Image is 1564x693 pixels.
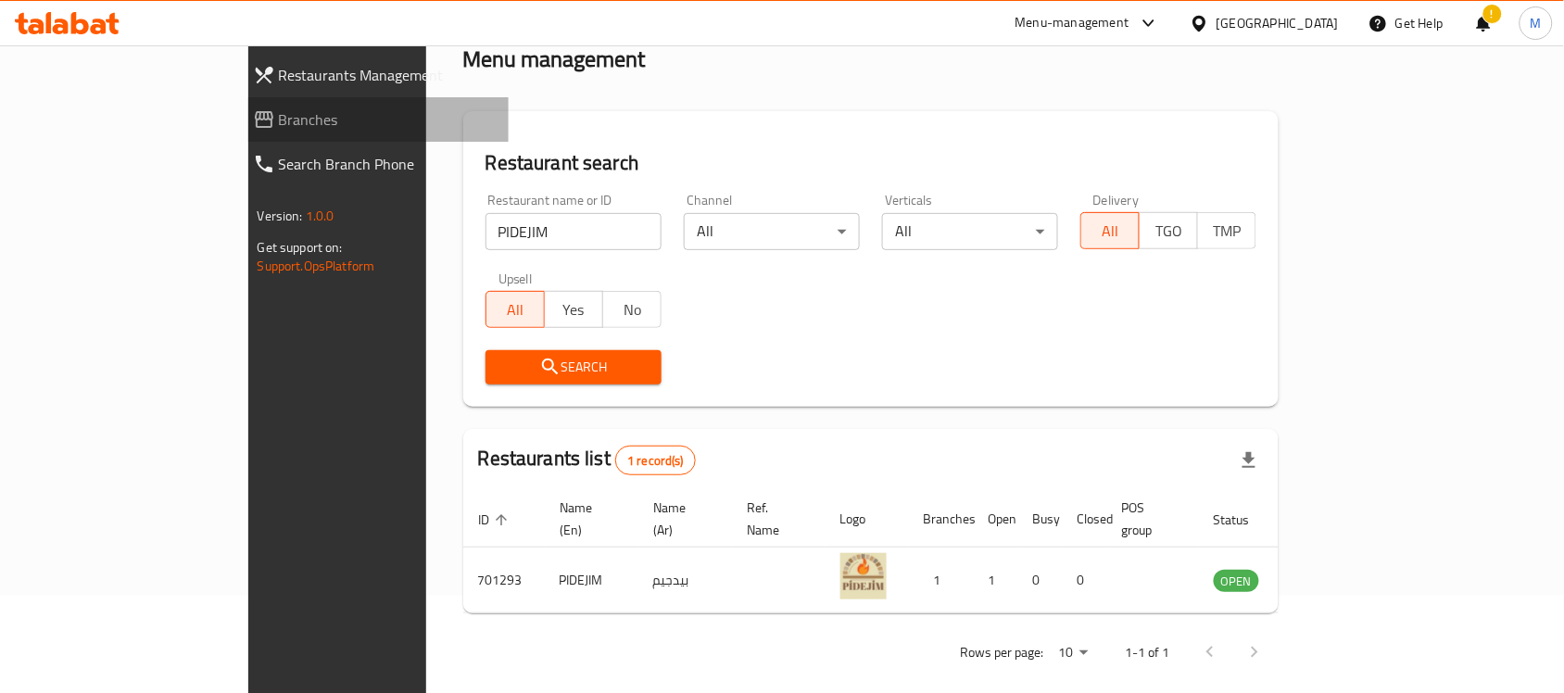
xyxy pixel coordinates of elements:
th: Logo [826,491,909,548]
h2: Menu management [463,44,646,74]
td: بيدجيم [638,548,732,613]
th: Open [974,491,1018,548]
div: Export file [1227,438,1271,483]
img: PIDEJIM [840,553,887,599]
table: enhanced table [463,491,1360,613]
span: OPEN [1214,571,1259,592]
span: POS group [1122,497,1177,541]
span: Search Branch Phone [279,153,495,175]
td: PIDEJIM [545,548,638,613]
td: 0 [1063,548,1107,613]
span: 1.0.0 [306,204,334,228]
a: Support.OpsPlatform [258,254,375,278]
label: Upsell [498,272,533,285]
p: 1-1 of 1 [1125,641,1169,664]
span: All [1089,218,1132,245]
span: Version: [258,204,303,228]
td: 1 [909,548,974,613]
input: Search for restaurant name or ID.. [486,213,662,250]
td: 1 [974,548,1018,613]
span: M [1531,13,1542,33]
button: TGO [1139,212,1198,249]
span: TGO [1147,218,1191,245]
th: Busy [1018,491,1063,548]
span: Restaurants Management [279,64,495,86]
span: Name (En) [560,497,616,541]
p: Rows per page: [960,641,1043,664]
th: Closed [1063,491,1107,548]
div: [GEOGRAPHIC_DATA] [1217,13,1339,33]
span: Search [500,356,647,379]
span: ID [478,509,513,531]
span: Name (Ar) [653,497,710,541]
div: All [684,213,860,250]
div: All [882,213,1058,250]
div: OPEN [1214,570,1259,592]
button: All [486,291,545,328]
a: Branches [238,97,510,142]
td: 0 [1018,548,1063,613]
th: Branches [909,491,974,548]
span: Branches [279,108,495,131]
span: Ref. Name [747,497,803,541]
span: Status [1214,509,1274,531]
button: Search [486,350,662,384]
span: Get support on: [258,235,343,259]
span: TMP [1205,218,1249,245]
label: Delivery [1093,194,1140,207]
h2: Restaurant search [486,149,1257,177]
div: Total records count [615,446,696,475]
h2: Restaurants list [478,445,696,475]
button: No [602,291,662,328]
span: No [611,296,654,323]
span: All [494,296,537,323]
a: Search Branch Phone [238,142,510,186]
button: Yes [544,291,603,328]
a: Restaurants Management [238,53,510,97]
div: Rows per page: [1051,639,1095,667]
div: Menu-management [1015,12,1129,34]
span: Yes [552,296,596,323]
span: 1 record(s) [616,452,695,470]
button: TMP [1197,212,1256,249]
button: All [1080,212,1140,249]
